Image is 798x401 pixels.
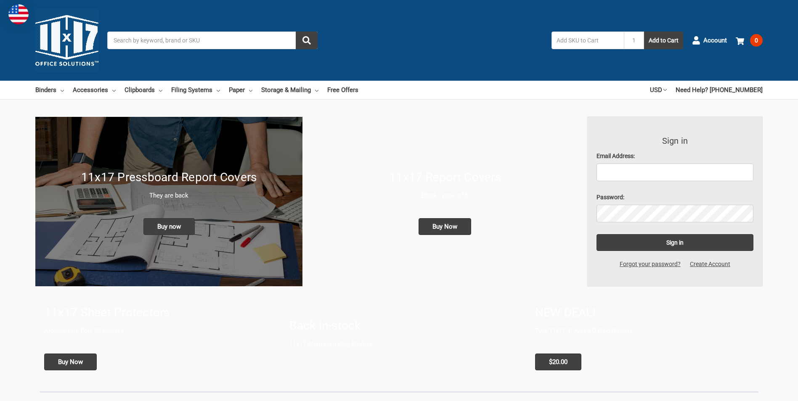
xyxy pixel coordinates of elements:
a: Need Help? [PHONE_NUMBER] [676,81,763,99]
h1: 11x17 Report Covers [320,169,570,186]
a: USD [650,81,667,99]
img: 11x17 Report Covers [311,117,578,286]
span: Buy Now [419,218,471,235]
button: Add to Cart [644,32,683,49]
a: Free Offers [327,81,358,99]
span: Buy now [143,218,195,235]
a: 11x17 Report Covers 11x17 Report Covers Black - pack of 6 Buy Now [311,117,578,286]
a: Forgot your password? [615,260,685,269]
a: New 11x17 Pressboard Binders 11x17 Pressboard Report Covers They are back Buy now [35,117,302,286]
a: Binders [35,81,64,99]
p: They are back [44,191,294,200]
p: 11x17 Aluminum Ring Binders [289,339,508,349]
a: 11x17 sheet protectors 11x17 Sheet Protectors Archivalable Poly 25 sleeves Buy Now [35,295,272,379]
h1: Back in-stock [289,317,508,335]
img: 11x17.com [35,9,98,72]
span: 0 [750,34,763,47]
img: New 11x17 Pressboard Binders [35,117,302,286]
input: Add SKU to Cart [551,32,624,49]
p: Two 11x17 1" Angle-D Ring Binders [535,326,754,336]
label: Password: [597,193,754,202]
span: Buy Now [44,354,97,370]
a: Clipboards [125,81,162,99]
a: 11x17 Binder 2-pack only $20.00 NEW DEAL! Two 11x17 1" Angle-D Ring Binders $20.00 [526,295,763,379]
a: Paper [229,81,252,99]
a: Storage & Mailing [261,81,318,99]
img: duty and tax information for United States [8,4,29,24]
h1: NEW DEAL! [535,304,754,322]
span: Account [703,36,727,45]
span: $20.00 [535,354,581,370]
a: 0 [736,29,763,51]
p: Archivalable Poly 25 sleeves [44,326,263,336]
h3: Sign in [597,135,754,147]
label: Email Address: [597,152,754,161]
a: Filing Systems [171,81,220,99]
h1: 11x17 Sheet Protectors [44,304,263,322]
input: Search by keyword, brand or SKU [107,32,318,49]
a: Back in-stock 11x17 Aluminum Ring Binders [281,295,517,379]
h1: 11x17 Pressboard Report Covers [44,169,294,186]
input: Sign in [597,234,754,251]
p: Black - pack of 6 [320,191,570,200]
a: Account [692,29,727,51]
a: Create Account [685,260,735,269]
a: Accessories [73,81,116,99]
